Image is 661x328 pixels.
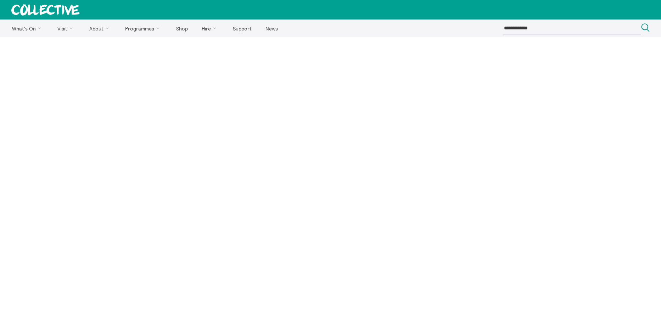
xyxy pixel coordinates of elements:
[119,19,169,37] a: Programmes
[51,19,82,37] a: Visit
[6,19,50,37] a: What's On
[170,19,194,37] a: Shop
[83,19,118,37] a: About
[196,19,225,37] a: Hire
[226,19,258,37] a: Support
[259,19,284,37] a: News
